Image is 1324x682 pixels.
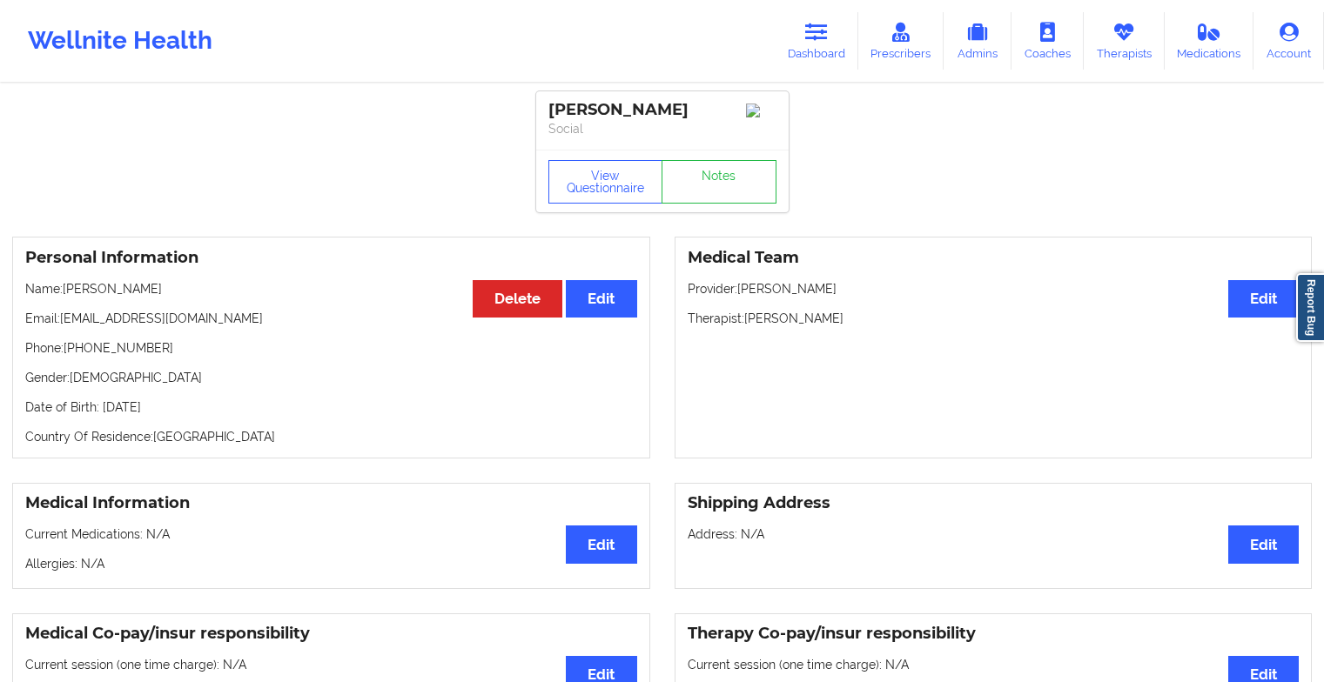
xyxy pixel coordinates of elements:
button: View Questionnaire [548,160,663,204]
h3: Medical Information [25,493,637,513]
button: Edit [566,525,636,563]
button: Delete [473,280,562,318]
a: Therapists [1084,12,1165,70]
p: Email: [EMAIL_ADDRESS][DOMAIN_NAME] [25,310,637,327]
p: Allergies: N/A [25,555,637,572]
h3: Shipping Address [688,493,1300,513]
h3: Personal Information [25,248,637,268]
p: Social [548,120,776,137]
h3: Medical Team [688,248,1300,268]
p: Gender: [DEMOGRAPHIC_DATA] [25,369,637,386]
a: Coaches [1011,12,1084,70]
a: Medications [1165,12,1254,70]
h3: Therapy Co-pay/insur responsibility [688,624,1300,644]
p: Provider: [PERSON_NAME] [688,280,1300,298]
a: Report Bug [1296,273,1324,342]
p: Date of Birth: [DATE] [25,398,637,416]
p: Phone: [PHONE_NUMBER] [25,339,637,357]
a: Account [1253,12,1324,70]
p: Name: [PERSON_NAME] [25,280,637,298]
p: Address: N/A [688,525,1300,543]
img: Image%2Fplaceholer-image.png [746,104,776,117]
p: Current session (one time charge): N/A [688,656,1300,673]
button: Edit [566,280,636,318]
a: Admins [944,12,1011,70]
h3: Medical Co-pay/insur responsibility [25,624,637,644]
p: Current Medications: N/A [25,525,637,543]
button: Edit [1228,525,1299,563]
p: Therapist: [PERSON_NAME] [688,310,1300,327]
a: Dashboard [775,12,858,70]
a: Notes [662,160,776,204]
button: Edit [1228,280,1299,318]
p: Current session (one time charge): N/A [25,656,637,673]
div: [PERSON_NAME] [548,100,776,120]
a: Prescribers [858,12,944,70]
p: Country Of Residence: [GEOGRAPHIC_DATA] [25,428,637,445]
